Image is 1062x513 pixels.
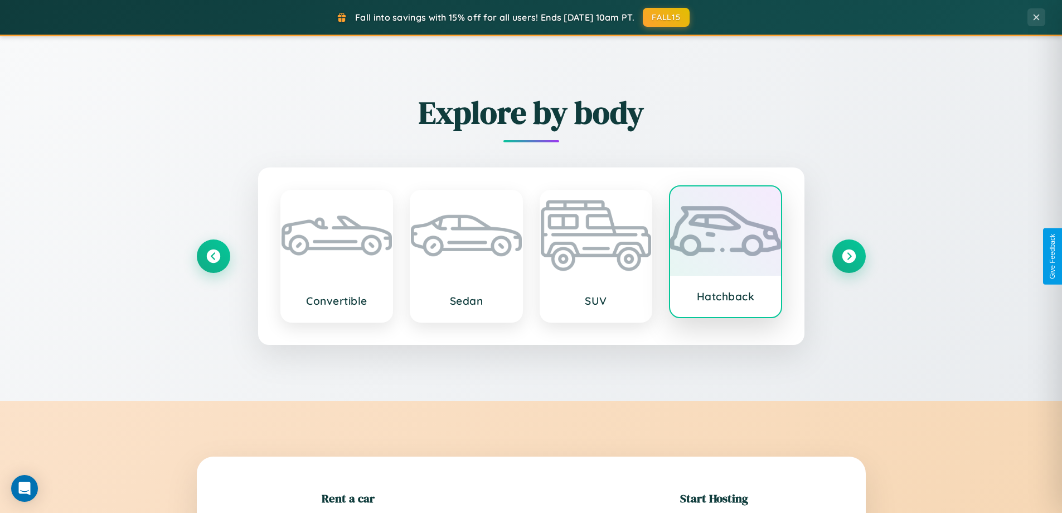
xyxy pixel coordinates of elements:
h2: Start Hosting [680,490,748,506]
h3: Convertible [293,294,381,308]
h3: SUV [552,294,641,308]
div: Give Feedback [1049,234,1056,279]
div: Open Intercom Messenger [11,475,38,502]
h2: Explore by body [197,91,866,134]
h3: Sedan [422,294,511,308]
h2: Rent a car [322,490,375,506]
button: FALL15 [643,8,690,27]
h3: Hatchback [681,290,770,303]
span: Fall into savings with 15% off for all users! Ends [DATE] 10am PT. [355,12,634,23]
